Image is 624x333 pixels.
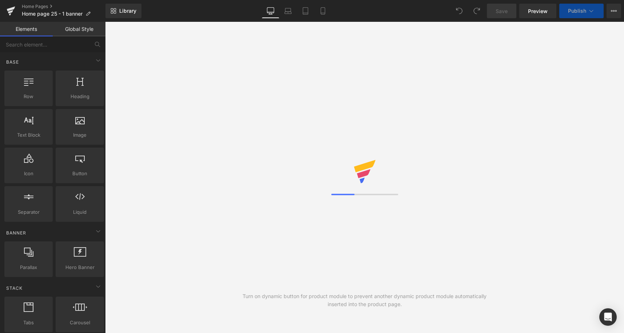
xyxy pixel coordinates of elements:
a: Global Style [53,22,105,36]
a: Home Pages [22,4,105,9]
span: Parallax [7,264,51,271]
span: Stack [5,285,23,292]
div: Open Intercom Messenger [599,308,617,326]
span: Tabs [7,319,51,326]
a: Preview [519,4,556,18]
button: More [607,4,621,18]
span: Save [496,7,508,15]
button: Redo [469,4,484,18]
span: Carousel [58,319,102,326]
a: Desktop [262,4,279,18]
span: Base [5,59,20,65]
div: Turn on dynamic button for product module to prevent another dynamic product module automatically... [235,292,495,308]
span: Icon [7,170,51,177]
span: Separator [7,208,51,216]
button: Publish [559,4,604,18]
a: New Library [105,4,141,18]
span: Row [7,93,51,100]
span: Heading [58,93,102,100]
a: Mobile [314,4,332,18]
span: Publish [568,8,586,14]
span: Home page 25 - 1 banner [22,11,83,17]
span: Button [58,170,102,177]
button: Undo [452,4,467,18]
span: Banner [5,229,27,236]
a: Laptop [279,4,297,18]
span: Image [58,131,102,139]
span: Hero Banner [58,264,102,271]
span: Liquid [58,208,102,216]
span: Text Block [7,131,51,139]
span: Library [119,8,136,14]
a: Tablet [297,4,314,18]
span: Preview [528,7,548,15]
